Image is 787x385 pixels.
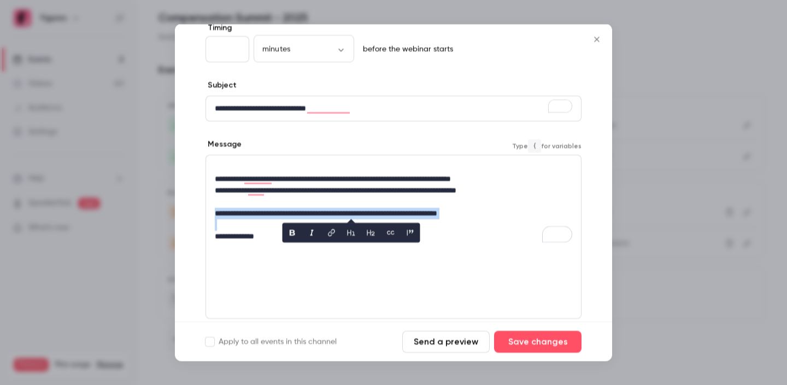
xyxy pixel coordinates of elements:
button: bold [284,224,301,241]
button: Send a preview [402,331,490,353]
div: editor [206,96,581,121]
label: Timing [205,22,582,33]
button: blockquote [402,224,419,241]
label: Message [205,139,242,150]
button: link [323,224,340,241]
div: editor [206,155,581,249]
button: italic [303,224,321,241]
label: Apply to all events in this channel [205,336,337,347]
button: Close [586,28,608,50]
div: minutes [254,43,354,54]
div: To enrich screen reader interactions, please activate Accessibility in Grammarly extension settings [206,96,581,121]
code: { [528,139,541,152]
button: Save changes [494,331,582,353]
span: Type for variables [512,139,582,152]
div: To enrich screen reader interactions, please activate Accessibility in Grammarly extension settings [206,155,581,249]
p: before the webinar starts [359,44,453,55]
label: Subject [205,80,237,91]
